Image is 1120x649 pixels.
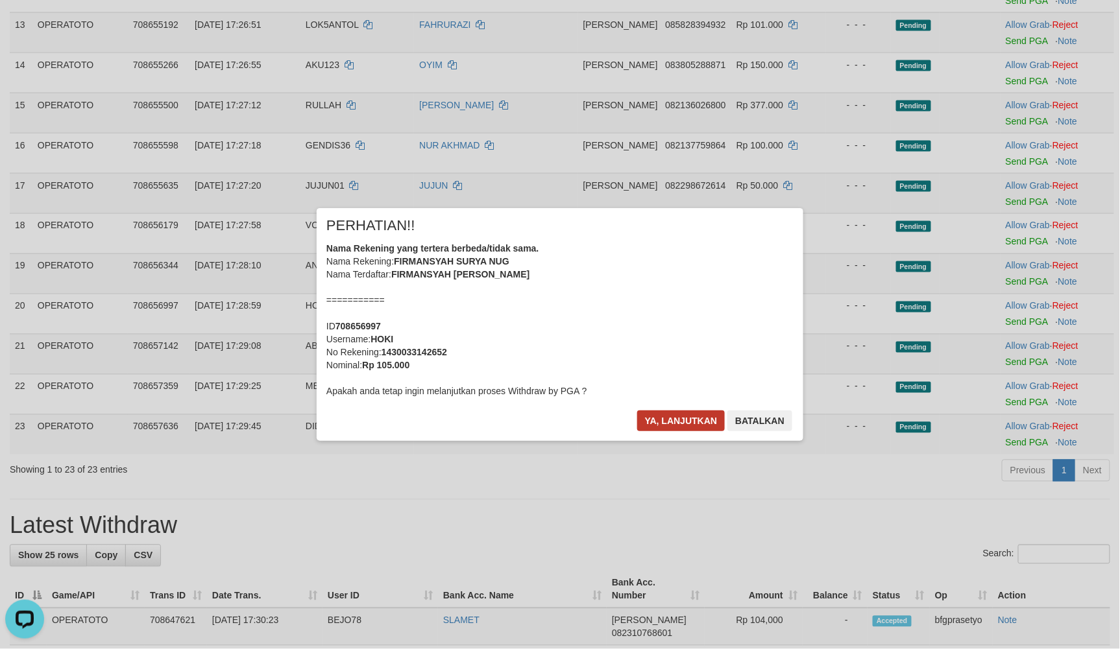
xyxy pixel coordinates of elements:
span: PERHATIAN!! [326,219,415,232]
b: Nama Rekening yang tertera berbeda/tidak sama. [326,243,539,254]
button: Batalkan [727,410,792,431]
b: 708656997 [335,321,381,331]
b: 1430033142652 [382,347,447,357]
div: Nama Rekening: Nama Terdaftar: =========== ID Username: No Rekening: Nominal: Apakah anda tetap i... [326,242,794,397]
b: FIRMANSYAH SURYA NUG [394,256,509,266]
b: HOKI [371,334,393,344]
button: Open LiveChat chat widget [5,5,44,44]
b: FIRMANSYAH [PERSON_NAME] [391,269,530,279]
button: Ya, lanjutkan [637,410,725,431]
b: Rp 105.000 [362,360,409,370]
